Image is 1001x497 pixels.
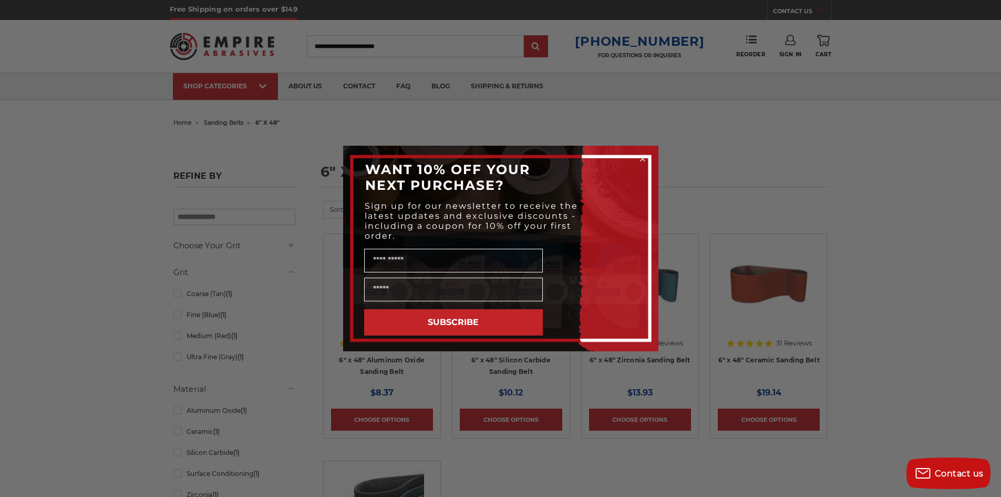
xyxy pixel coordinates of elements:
[365,201,578,241] span: Sign up for our newsletter to receive the latest updates and exclusive discounts - including a co...
[364,309,543,336] button: SUBSCRIBE
[637,154,648,164] button: Close dialog
[906,458,990,489] button: Contact us
[364,278,543,301] input: Email
[365,161,530,193] span: WANT 10% OFF YOUR NEXT PURCHASE?
[935,469,984,479] span: Contact us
